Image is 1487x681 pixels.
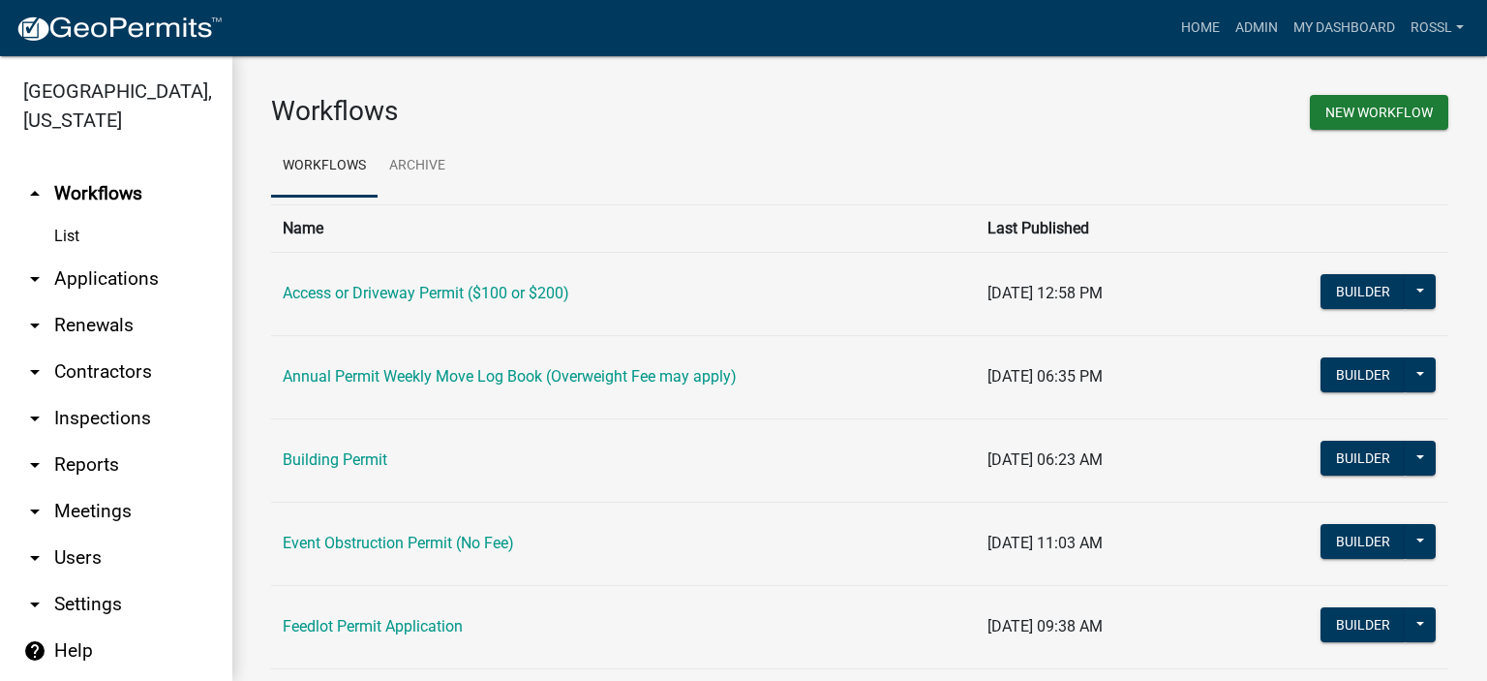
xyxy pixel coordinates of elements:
i: arrow_drop_up [23,182,46,205]
i: arrow_drop_down [23,314,46,337]
a: Admin [1228,10,1286,46]
i: help [23,639,46,663]
a: RossL [1403,10,1472,46]
a: Annual Permit Weekly Move Log Book (Overweight Fee may apply) [283,367,737,386]
button: New Workflow [1310,95,1448,130]
i: arrow_drop_down [23,267,46,291]
button: Builder [1320,441,1406,476]
th: Last Published [976,204,1278,252]
i: arrow_drop_down [23,593,46,616]
a: Building Permit [283,450,387,469]
a: Archive [378,136,457,198]
a: My Dashboard [1286,10,1403,46]
a: Workflows [271,136,378,198]
span: [DATE] 06:35 PM [987,367,1103,386]
span: [DATE] 06:23 AM [987,450,1103,469]
span: [DATE] 09:38 AM [987,617,1103,635]
span: [DATE] 11:03 AM [987,534,1103,552]
i: arrow_drop_down [23,360,46,384]
i: arrow_drop_down [23,500,46,523]
button: Builder [1320,274,1406,309]
i: arrow_drop_down [23,453,46,477]
h3: Workflows [271,95,845,128]
a: Event Obstruction Permit (No Fee) [283,534,514,552]
a: Feedlot Permit Application [283,617,463,635]
a: Access or Driveway Permit ($100 or $200) [283,284,569,302]
th: Name [271,204,976,252]
a: Home [1173,10,1228,46]
i: arrow_drop_down [23,407,46,430]
span: [DATE] 12:58 PM [987,284,1103,302]
button: Builder [1320,357,1406,392]
button: Builder [1320,607,1406,642]
i: arrow_drop_down [23,546,46,570]
button: Builder [1320,524,1406,559]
